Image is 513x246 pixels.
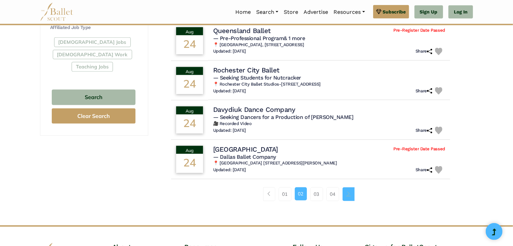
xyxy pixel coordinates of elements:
div: Aug [176,27,203,35]
h6: Updated: [DATE] [213,49,246,54]
a: & 1 more [284,35,305,41]
h6: Share [416,88,432,94]
a: Search [253,5,281,19]
h6: Share [416,49,432,54]
a: Subscribe [373,5,409,19]
span: — Dallas Ballet Company [213,154,276,160]
a: Advertise [301,5,331,19]
span: — Seeking Dancers for a Production of [PERSON_NAME] [213,114,354,120]
h6: 📍 [GEOGRAPHIC_DATA] [STREET_ADDRESS][PERSON_NAME] [213,160,445,166]
div: Aug [176,67,203,75]
a: 01 [279,187,291,201]
a: Log In [448,5,473,19]
span: — Pre-Professional Program [213,35,305,41]
nav: Page navigation example [263,187,358,201]
img: gem.svg [376,8,382,16]
div: 24 [176,35,203,54]
a: Resources [331,5,367,19]
h6: Updated: [DATE] [213,128,246,133]
h6: Share [416,128,432,133]
h4: [GEOGRAPHIC_DATA] [213,145,278,154]
h6: 📍 Rochester City Ballet Studios-[STREET_ADDRESS] [213,82,445,87]
h4: Queensland Ballet [213,26,271,35]
a: 02 [295,187,307,200]
div: 24 [176,115,203,133]
a: 03 [310,187,323,201]
a: 04 [326,187,339,201]
h6: Updated: [DATE] [213,167,246,173]
span: — Seeking Students for Nutcracker [213,74,301,81]
a: Sign Up [415,5,443,19]
a: Store [281,5,301,19]
h4: Davydiuk Dance Company [213,105,295,114]
h4: Affiliated Job Type [50,24,137,31]
div: 24 [176,75,203,94]
h6: Share [416,167,432,173]
span: Subscribe [383,8,406,16]
div: Aug [176,146,203,154]
h4: Rochester City Ballet [213,66,279,74]
h6: Updated: [DATE] [213,88,246,94]
span: Pre-Register Date Passed [393,28,445,33]
span: Pre-Register Date Passed [393,146,445,152]
div: 24 [176,154,203,173]
button: Search [52,90,135,105]
a: Home [233,5,253,19]
h6: 🎥 Recorded Video [213,121,445,127]
button: Clear Search [52,109,135,124]
h6: 📍 [GEOGRAPHIC_DATA], [STREET_ADDRESS] [213,42,445,48]
div: Aug [176,106,203,115]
